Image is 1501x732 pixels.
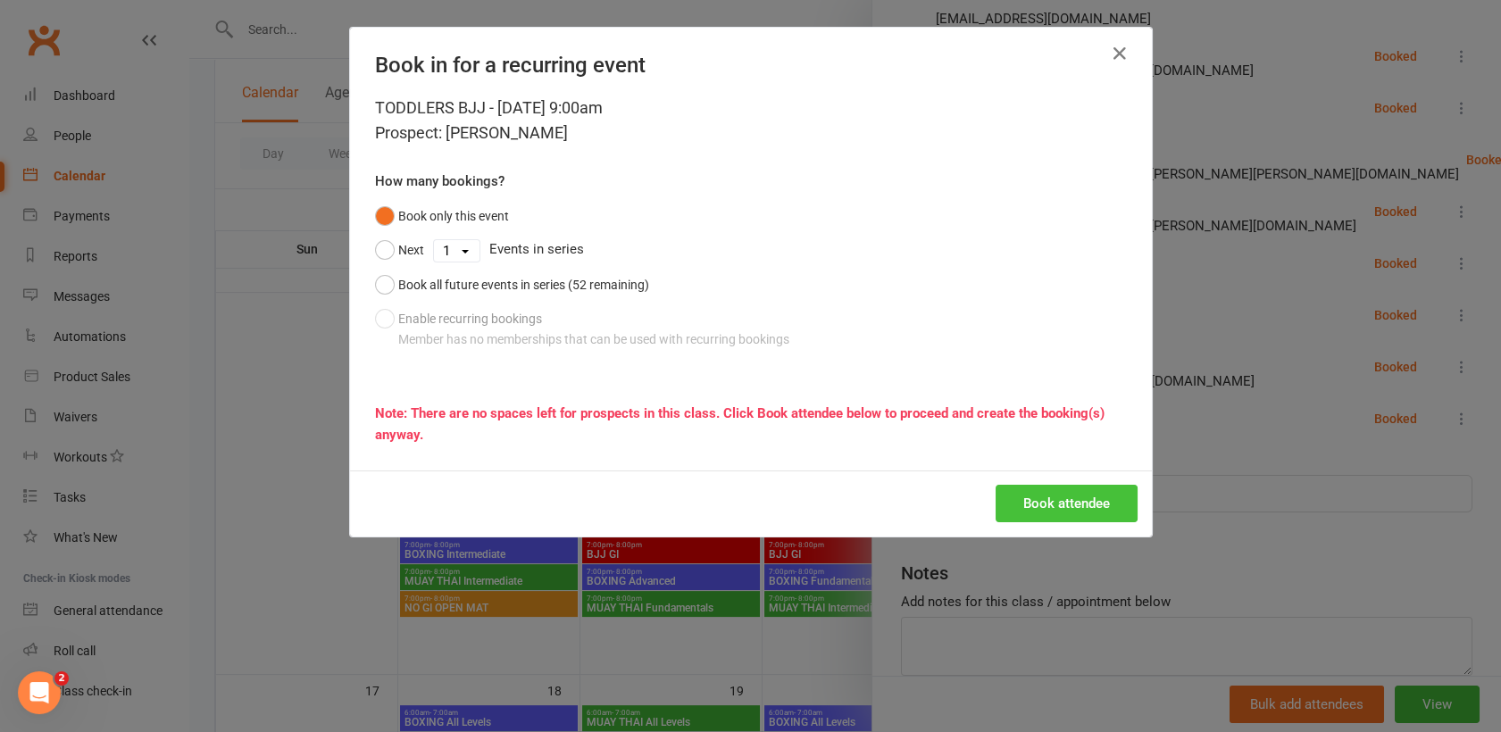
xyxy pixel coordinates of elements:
h4: Book in for a recurring event [375,53,1127,78]
button: Book only this event [375,199,509,233]
button: Next [375,233,424,267]
button: Book all future events in series (52 remaining) [375,268,649,302]
button: Close [1105,39,1134,68]
div: TODDLERS BJJ - [DATE] 9:00am Prospect: [PERSON_NAME] [375,96,1127,146]
div: Note: There are no spaces left for prospects in this class. Click Book attendee below to proceed ... [375,403,1127,445]
iframe: Intercom live chat [18,671,61,714]
label: How many bookings? [375,171,505,192]
button: Book attendee [996,485,1138,522]
span: 2 [54,671,69,686]
div: Book all future events in series (52 remaining) [398,275,649,295]
div: Events in series [375,233,1127,267]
